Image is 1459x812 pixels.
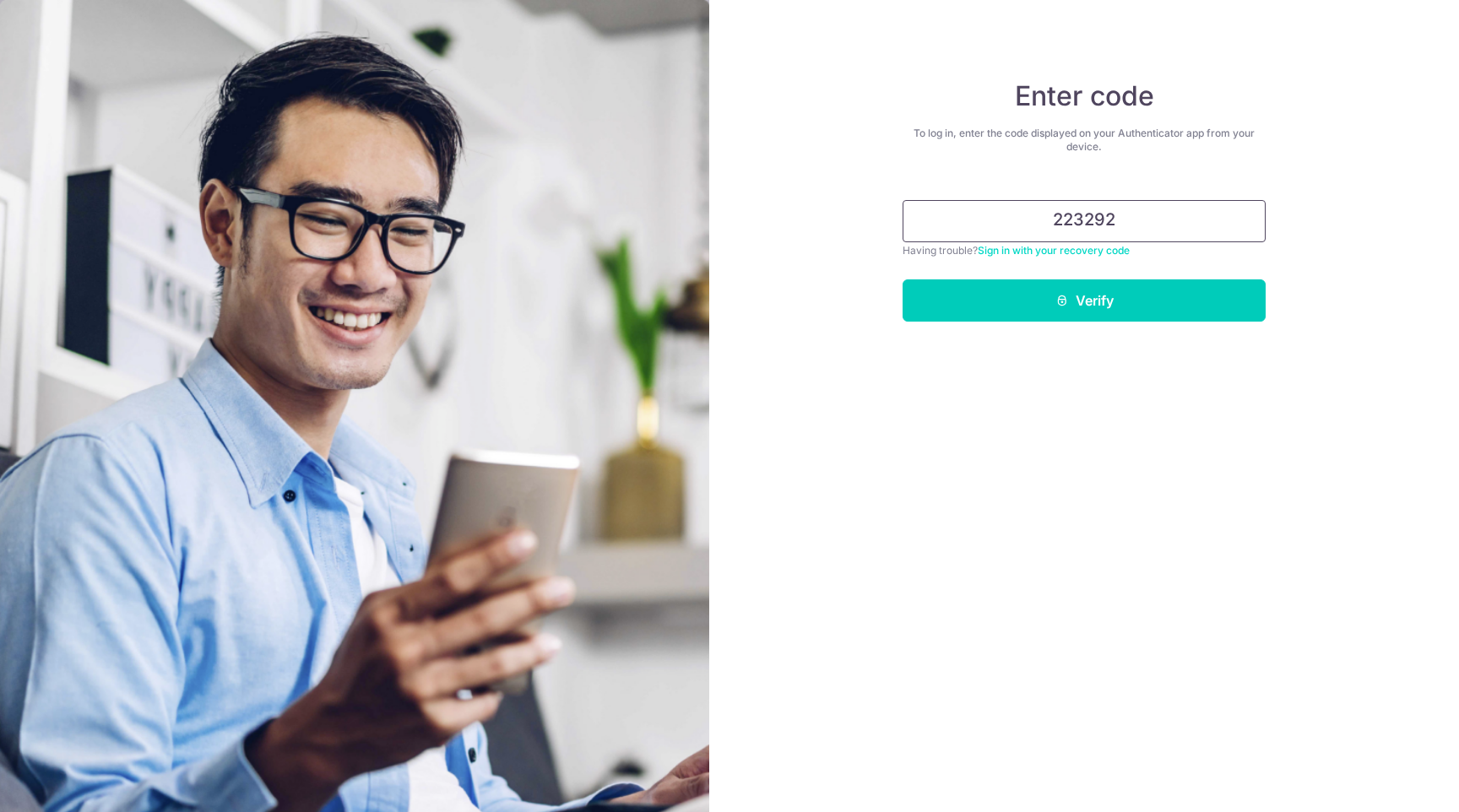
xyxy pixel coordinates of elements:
a: Sign in with your recovery code [978,244,1130,257]
div: To log in, enter the code displayed on your Authenticator app from your device. [903,127,1266,154]
input: Enter 6 digit code [903,200,1266,242]
button: Verify [903,279,1266,322]
div: Having trouble? [903,242,1266,259]
h4: Enter code [903,79,1266,113]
